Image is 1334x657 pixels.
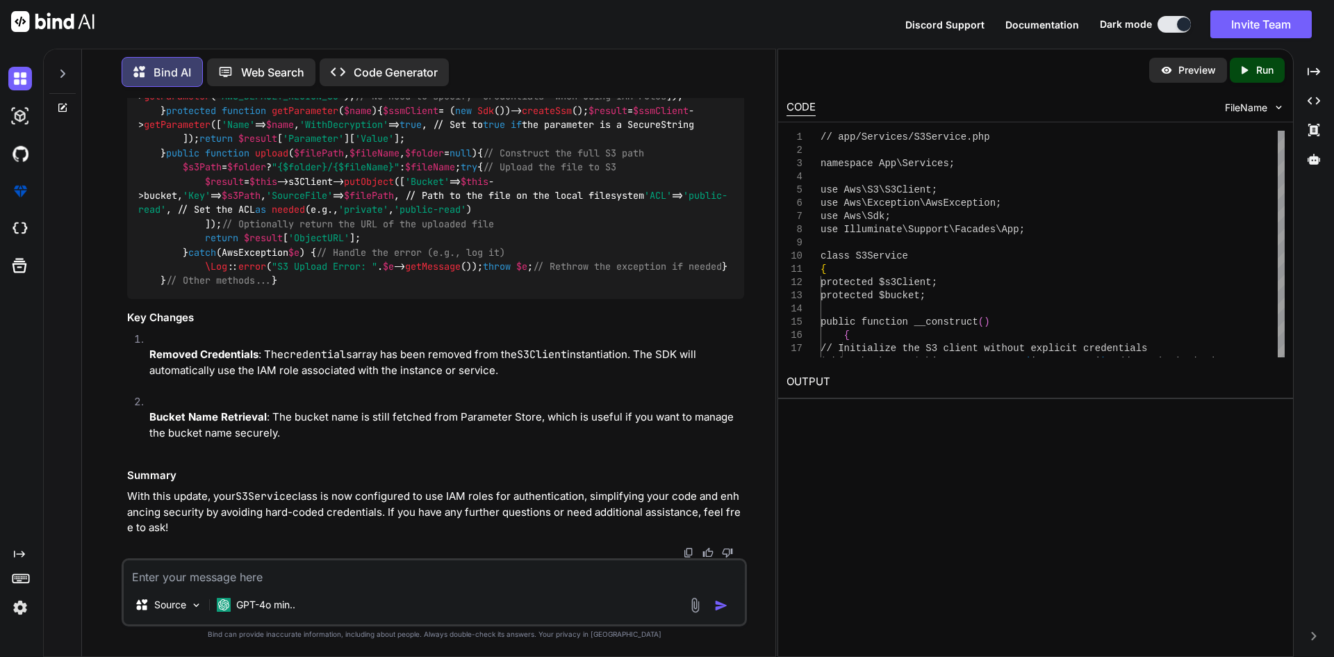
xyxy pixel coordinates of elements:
[1066,343,1148,354] span: it credentials
[266,189,333,202] span: 'SourceFile'
[516,260,527,273] span: $e
[222,218,494,230] span: // Optionally return the URL of the uploaded file
[316,246,505,259] span: // Handle the error (e.g., log it)
[644,189,672,202] span: 'ACL'
[787,342,802,355] div: 17
[272,161,400,174] span: " / "
[1178,63,1216,77] p: Preview
[188,246,216,259] span: catch
[787,355,802,368] div: 18
[338,204,388,216] span: 'private'
[166,147,199,159] span: public
[1160,64,1173,76] img: preview
[722,547,733,558] img: dislike
[299,118,388,131] span: 'WithDecryption'
[255,147,288,159] span: upload
[787,184,802,197] div: 5
[787,197,802,210] div: 6
[8,142,32,165] img: githubDark
[205,232,238,245] span: return
[144,90,211,103] span: getParameter
[787,302,802,316] div: 14
[588,104,627,117] span: $result
[978,316,983,327] span: (
[1101,356,1106,367] span: )
[821,224,1025,235] span: use Illuminate\Support\Facades\App;
[205,147,477,159] span: ( )
[483,147,644,159] span: // Construct the full S3 path
[1005,17,1079,32] button: Documentation
[821,277,937,288] span: protected $s3Client;
[344,175,394,188] span: putObject
[255,204,266,216] span: as
[183,161,222,174] span: $s3Path
[633,104,689,117] span: $ssmClient
[522,104,572,117] span: createSsm
[383,104,438,117] span: $ssmClient
[533,260,722,273] span: // Rethrow the exception if needed
[127,489,744,536] p: With this update, your class is now configured to use IAM roles for authentication, simplifying y...
[272,204,305,216] span: needed
[272,104,338,117] span: getParameter
[149,348,258,361] strong: Removed Credentials
[294,147,472,159] span: , , =
[787,157,802,170] div: 3
[154,64,191,81] p: Bind AI
[714,599,728,613] img: icon
[1273,102,1285,113] img: chevron down
[778,366,1293,398] h2: OUTPUT
[1005,19,1079,31] span: Documentation
[821,343,1066,354] span: // Initialize the S3 client without explic
[821,316,978,327] span: public function __construct
[787,250,802,263] div: 10
[400,118,422,131] span: true
[349,147,400,159] span: $fileName
[787,316,802,329] div: 15
[511,118,522,131] span: if
[344,104,372,117] span: $name
[333,161,394,174] span: {$fileName}
[821,211,891,222] span: use Aws\Sdk;
[405,161,455,174] span: $fileName
[8,217,32,241] img: cloudideIcon
[843,330,849,341] span: {
[787,236,802,250] div: 9
[149,347,744,378] p: : The array has been removed from the instantiation. The SDK will automatically use the IAM role ...
[787,329,802,342] div: 16
[483,118,505,131] span: true
[149,410,267,423] strong: Bucket Name Retrieval
[217,598,231,612] img: GPT-4o mini
[405,260,461,273] span: getMessage
[455,104,472,117] span: new
[1100,17,1152,31] span: Dark mode
[11,11,94,32] img: Bind AI
[477,104,494,117] span: Sdk
[394,204,466,216] span: 'public-read'
[461,161,477,174] span: try
[8,179,32,203] img: premium
[190,599,202,611] img: Pick Models
[483,161,616,174] span: // Upload the file to S3
[236,598,295,612] p: GPT-4o min..
[222,104,266,117] span: function
[344,189,394,202] span: $filePath
[821,184,937,195] span: use Aws\S3\S3Client;
[905,19,985,31] span: Discord Support
[8,596,32,619] img: settings
[8,67,32,90] img: darkChat
[787,99,816,116] div: CODE
[821,131,990,143] span: // app/Services/S3Service.php
[283,348,352,362] code: credentials
[821,250,908,261] span: class S3Service
[787,263,802,276] div: 11
[787,144,802,157] div: 2
[1106,356,1258,367] span: ; // Fetch the bucket name
[183,189,211,202] span: 'Key'
[383,260,394,273] span: $e
[205,260,227,273] span: \Log
[821,356,1025,367] span: $this->bucket = $this->getParameter
[238,260,266,273] span: error
[222,118,255,131] span: 'Name'
[199,133,233,145] span: return
[821,158,955,169] span: namespace App\Services;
